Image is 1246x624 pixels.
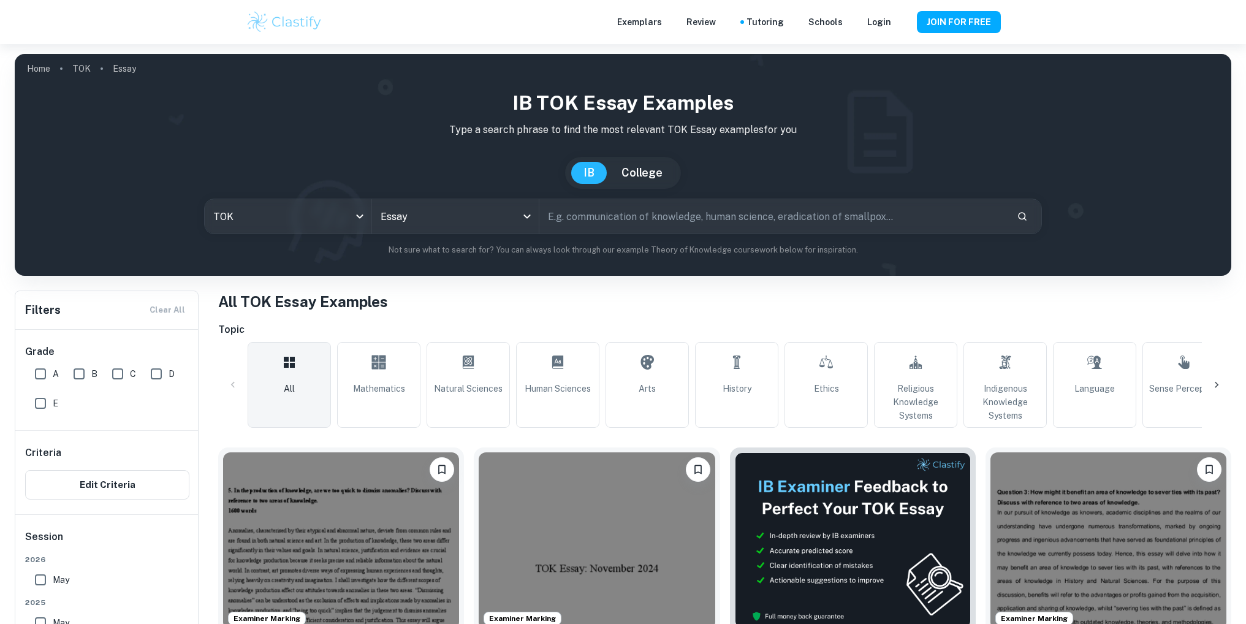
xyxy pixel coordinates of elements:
[25,597,189,608] span: 2025
[25,554,189,565] span: 2026
[867,15,891,29] a: Login
[15,54,1231,276] img: profile cover
[27,60,50,77] a: Home
[25,530,189,554] h6: Session
[284,382,295,395] span: All
[901,19,907,25] button: Help and Feedback
[525,382,591,395] span: Human Sciences
[25,470,189,500] button: Edit Criteria
[246,10,324,34] img: Clastify logo
[1149,382,1220,395] span: Sense Perception
[879,382,952,422] span: Religious Knowledge Systems
[1197,457,1221,482] button: Please log in to bookmark exemplars
[484,613,561,624] span: Examiner Marking
[229,613,305,624] span: Examiner Marking
[205,199,371,234] div: TOK
[686,457,710,482] button: Please log in to bookmark exemplars
[218,322,1231,337] h6: Topic
[746,15,784,29] a: Tutoring
[25,344,189,359] h6: Grade
[434,382,503,395] span: Natural Sciences
[25,123,1221,137] p: Type a search phrase to find the most relevant TOK Essay examples for you
[969,382,1041,422] span: Indigenous Knowledge Systems
[1074,382,1115,395] span: Language
[72,60,91,77] a: TOK
[130,367,136,381] span: C
[1012,206,1033,227] button: Search
[53,573,69,587] span: May
[25,244,1221,256] p: Not sure what to search for? You can always look through our example Theory of Knowledge coursewo...
[353,382,405,395] span: Mathematics
[814,382,839,395] span: Ethics
[917,11,1001,33] button: JOIN FOR FREE
[91,367,97,381] span: B
[53,367,59,381] span: A
[25,88,1221,118] h1: IB TOK Essay examples
[113,62,136,75] p: Essay
[53,397,58,410] span: E
[218,291,1231,313] h1: All TOK Essay Examples
[686,15,716,29] p: Review
[996,613,1073,624] span: Examiner Marking
[617,15,662,29] p: Exemplars
[169,367,175,381] span: D
[609,162,675,184] button: College
[808,15,843,29] a: Schools
[430,457,454,482] button: Please log in to bookmark exemplars
[539,199,1007,234] input: E.g. communication of knowledge, human science, eradication of smallpox...
[571,162,607,184] button: IB
[639,382,656,395] span: Arts
[25,302,61,319] h6: Filters
[25,446,61,460] h6: Criteria
[723,382,751,395] span: History
[372,199,539,234] div: Essay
